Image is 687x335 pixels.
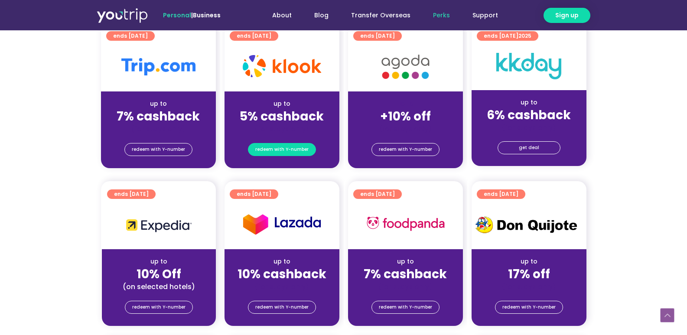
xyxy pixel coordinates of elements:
[106,31,155,41] a: ends [DATE]
[519,142,539,154] span: get deal
[109,282,209,291] div: (on selected hotels)
[380,108,431,125] strong: +10% off
[360,31,395,41] span: ends [DATE]
[231,99,332,108] div: up to
[248,301,316,314] a: redeem with Y-number
[255,301,309,313] span: redeem with Y-number
[479,123,580,132] div: (for stays only)
[487,107,571,124] strong: 6% cashback
[379,301,432,313] span: redeem with Y-number
[355,282,456,291] div: (for stays only)
[108,124,209,133] div: (for stays only)
[303,7,340,23] a: Blog
[137,266,181,283] strong: 10% Off
[117,108,200,125] strong: 7% cashback
[355,257,456,266] div: up to
[502,301,556,313] span: redeem with Y-number
[477,31,538,41] a: ends [DATE]2025
[132,301,186,313] span: redeem with Y-number
[508,266,550,283] strong: 17% off
[237,31,271,41] span: ends [DATE]
[364,266,447,283] strong: 7% cashback
[261,7,303,23] a: About
[355,124,456,133] div: (for stays only)
[248,143,316,156] a: redeem with Y-number
[340,7,422,23] a: Transfer Overseas
[193,11,221,20] a: Business
[107,189,156,199] a: ends [DATE]
[371,143,440,156] a: redeem with Y-number
[230,31,278,41] a: ends [DATE]
[479,282,580,291] div: (for stays only)
[461,7,509,23] a: Support
[114,189,149,199] span: ends [DATE]
[371,301,440,314] a: redeem with Y-number
[422,7,461,23] a: Perks
[244,7,509,23] nav: Menu
[484,31,531,41] span: ends [DATE]
[544,8,590,23] a: Sign up
[495,301,563,314] a: redeem with Y-number
[353,31,402,41] a: ends [DATE]
[109,257,209,266] div: up to
[477,189,525,199] a: ends [DATE]
[397,99,414,108] span: up to
[231,257,332,266] div: up to
[379,143,432,156] span: redeem with Y-number
[124,143,192,156] a: redeem with Y-number
[163,11,221,20] span: |
[255,143,309,156] span: redeem with Y-number
[238,266,326,283] strong: 10% cashback
[518,32,531,39] span: 2025
[113,31,148,41] span: ends [DATE]
[240,108,324,125] strong: 5% cashback
[555,11,579,20] span: Sign up
[231,124,332,133] div: (for stays only)
[108,99,209,108] div: up to
[479,98,580,107] div: up to
[360,189,395,199] span: ends [DATE]
[230,189,278,199] a: ends [DATE]
[132,143,185,156] span: redeem with Y-number
[498,141,560,154] a: get deal
[231,282,332,291] div: (for stays only)
[237,189,271,199] span: ends [DATE]
[484,189,518,199] span: ends [DATE]
[163,11,191,20] span: Personal
[479,257,580,266] div: up to
[353,189,402,199] a: ends [DATE]
[125,301,193,314] a: redeem with Y-number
